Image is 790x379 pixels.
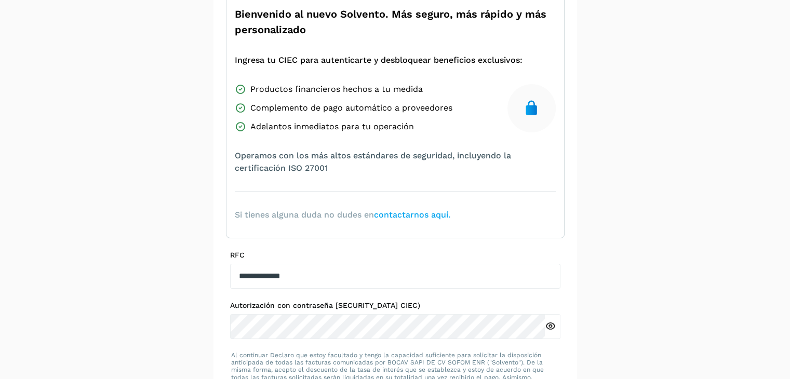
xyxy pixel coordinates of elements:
[230,301,560,310] label: Autorización con contraseña [SECURITY_DATA] CIEC)
[235,6,556,37] span: Bienvenido al nuevo Solvento. Más seguro, más rápido y más personalizado
[250,83,423,96] span: Productos financieros hechos a tu medida
[250,102,452,114] span: Complemento de pago automático a proveedores
[235,209,450,221] span: Si tienes alguna duda no dudes en
[235,54,523,66] span: Ingresa tu CIEC para autenticarte y desbloquear beneficios exclusivos:
[230,251,560,260] label: RFC
[523,100,540,116] img: secure
[374,210,450,220] a: contactarnos aquí.
[235,150,556,174] span: Operamos con los más altos estándares de seguridad, incluyendo la certificación ISO 27001
[250,120,414,133] span: Adelantos inmediatos para tu operación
